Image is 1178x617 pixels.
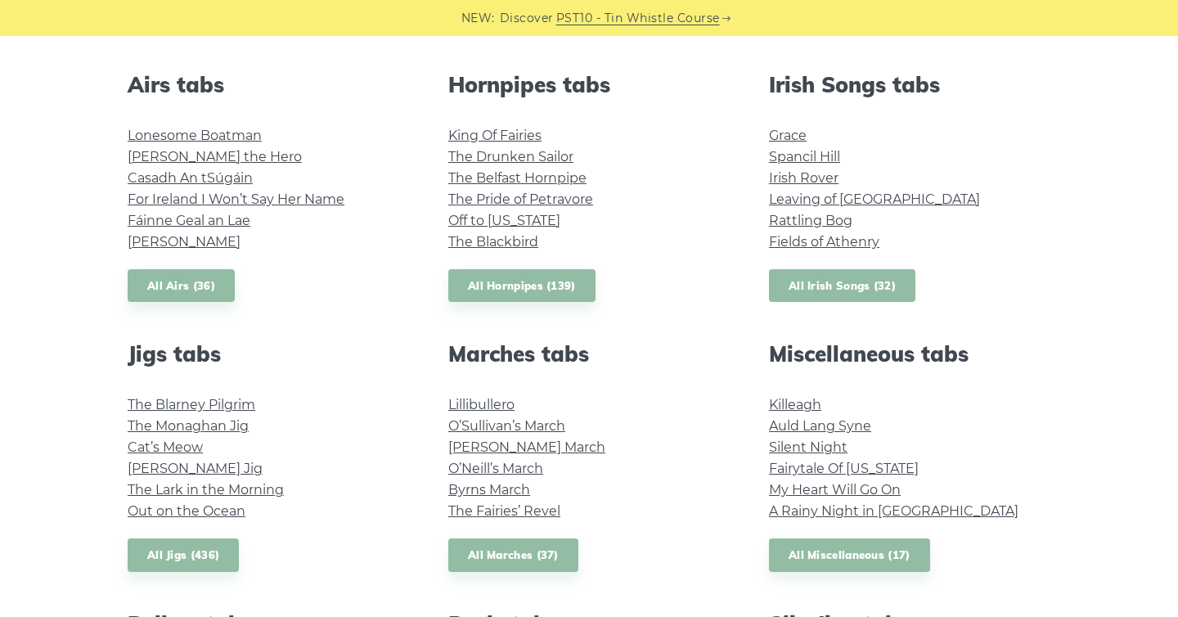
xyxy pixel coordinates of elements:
[769,418,871,434] a: Auld Lang Syne
[769,482,901,498] a: My Heart Will Go On
[769,234,879,250] a: Fields of Athenry
[769,538,930,572] a: All Miscellaneous (17)
[448,341,730,367] h2: Marches tabs
[448,72,730,97] h2: Hornpipes tabs
[769,503,1018,519] a: A Rainy Night in [GEOGRAPHIC_DATA]
[448,538,578,572] a: All Marches (37)
[461,9,495,28] span: NEW:
[448,213,560,228] a: Off to [US_STATE]
[128,439,203,455] a: Cat’s Meow
[769,461,919,476] a: Fairytale Of [US_STATE]
[448,170,587,186] a: The Belfast Hornpipe
[448,234,538,250] a: The Blackbird
[128,72,409,97] h2: Airs tabs
[769,128,807,143] a: Grace
[128,213,250,228] a: Fáinne Geal an Lae
[448,482,530,498] a: Byrns March
[448,418,565,434] a: O’Sullivan’s March
[128,128,262,143] a: Lonesome Boatman
[769,213,852,228] a: Rattling Bog
[448,269,596,303] a: All Hornpipes (139)
[128,482,284,498] a: The Lark in the Morning
[128,461,263,476] a: [PERSON_NAME] Jig
[128,397,255,412] a: The Blarney Pilgrim
[769,439,848,455] a: Silent Night
[769,149,840,164] a: Spancil Hill
[448,503,560,519] a: The Fairies’ Revel
[448,397,515,412] a: Lillibullero
[128,191,344,207] a: For Ireland I Won’t Say Her Name
[769,72,1050,97] h2: Irish Songs tabs
[769,341,1050,367] h2: Miscellaneous tabs
[128,538,239,572] a: All Jigs (436)
[448,191,593,207] a: The Pride of Petravore
[500,9,554,28] span: Discover
[128,149,302,164] a: [PERSON_NAME] the Hero
[769,170,839,186] a: Irish Rover
[128,170,253,186] a: Casadh An tSúgáin
[128,503,245,519] a: Out on the Ocean
[769,269,915,303] a: All Irish Songs (32)
[448,149,573,164] a: The Drunken Sailor
[128,341,409,367] h2: Jigs tabs
[448,439,605,455] a: [PERSON_NAME] March
[448,128,542,143] a: King Of Fairies
[556,9,720,28] a: PST10 - Tin Whistle Course
[769,397,821,412] a: Killeagh
[128,234,241,250] a: [PERSON_NAME]
[128,418,249,434] a: The Monaghan Jig
[769,191,980,207] a: Leaving of [GEOGRAPHIC_DATA]
[448,461,543,476] a: O’Neill’s March
[128,269,235,303] a: All Airs (36)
